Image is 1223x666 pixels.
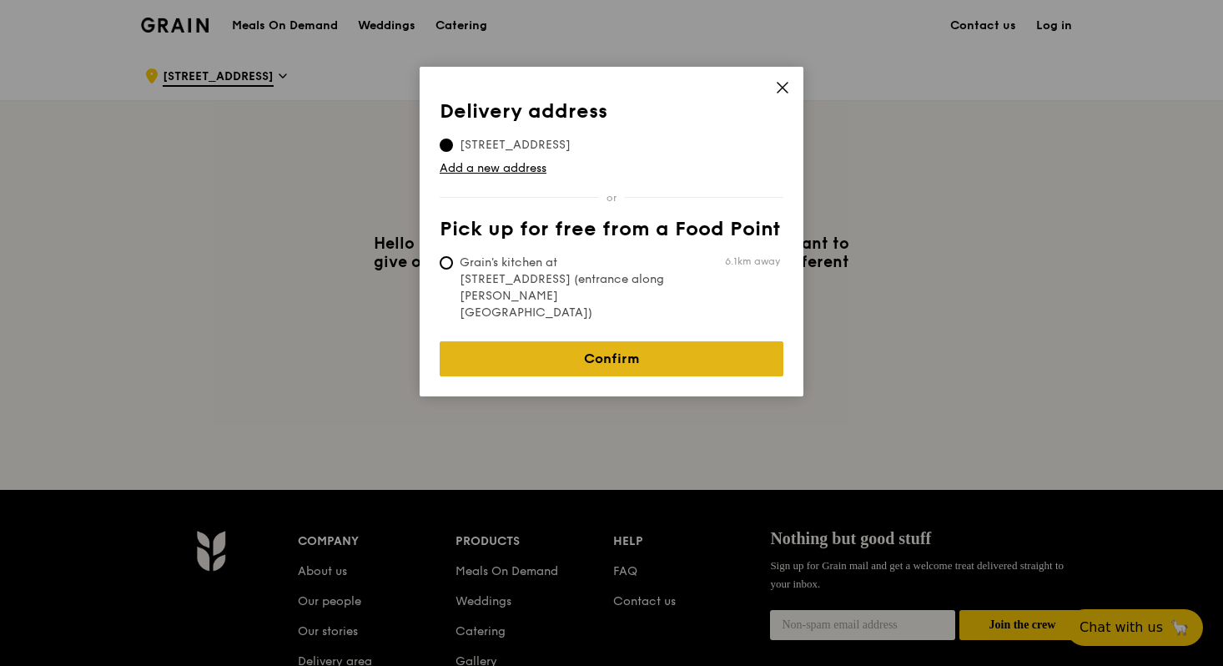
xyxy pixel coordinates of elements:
span: Grain's kitchen at [STREET_ADDRESS] (entrance along [PERSON_NAME][GEOGRAPHIC_DATA]) [440,255,688,321]
a: Add a new address [440,160,783,177]
th: Pick up for free from a Food Point [440,218,783,248]
input: Grain's kitchen at [STREET_ADDRESS] (entrance along [PERSON_NAME][GEOGRAPHIC_DATA])6.1km away [440,256,453,270]
input: [STREET_ADDRESS] [440,139,453,152]
span: 6.1km away [725,255,780,268]
a: Confirm [440,341,783,376]
span: [STREET_ADDRESS] [440,137,591,154]
th: Delivery address [440,100,783,130]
